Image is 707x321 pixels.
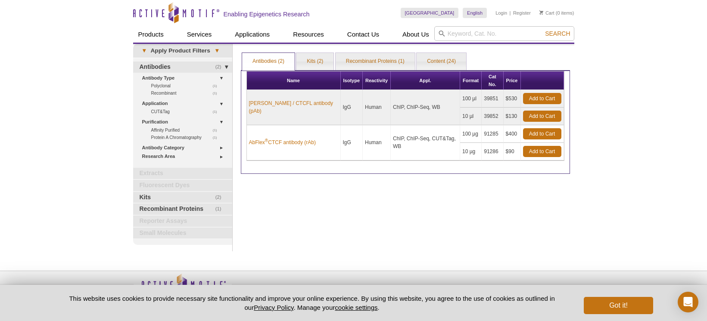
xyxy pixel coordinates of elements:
[54,294,570,312] p: This website uses cookies to provide necessary site functionality and improve your online experie...
[460,90,482,108] td: 100 µl
[242,53,295,70] a: Antibodies (2)
[133,271,232,306] img: Active Motif,
[401,8,459,18] a: [GEOGRAPHIC_DATA]
[151,108,222,115] a: (1)CUT&Tag
[510,8,511,18] li: |
[391,125,460,160] td: ChIP, ChIP-Seq, CUT&Tag, WB
[213,108,222,115] span: (1)
[133,192,232,203] a: (2)Kits
[460,71,482,90] th: Format
[482,108,503,125] td: 39852
[504,90,521,108] td: $530
[133,228,232,239] a: Small Molecules
[296,53,333,70] a: Kits (2)
[133,62,232,73] a: (2)Antibodies
[523,146,561,157] a: Add to Cart
[460,143,482,160] td: 10 µg
[341,71,363,90] th: Isotype
[363,90,391,125] td: Human
[133,26,169,43] a: Products
[678,292,698,312] div: Open Intercom Messenger
[391,71,460,90] th: Appl.
[151,82,222,90] a: (1)Polyclonal
[460,125,482,143] td: 100 µg
[504,143,521,160] td: $90
[504,108,521,125] td: $130
[210,47,224,55] span: ▾
[215,204,226,215] span: (1)
[213,82,222,90] span: (1)
[539,10,543,15] img: Your Cart
[341,125,363,160] td: IgG
[137,47,151,55] span: ▾
[133,180,232,191] a: Fluorescent Dyes
[213,134,222,141] span: (1)
[247,71,341,90] th: Name
[224,10,310,18] h2: Enabling Epigenetics Research
[482,71,503,90] th: Cat No.
[142,99,227,108] a: Application
[482,90,503,108] td: 39851
[133,168,232,179] a: Extracts
[504,71,521,90] th: Price
[341,90,363,125] td: IgG
[542,30,573,37] button: Search
[142,152,227,161] a: Research Area
[142,143,227,152] a: Antibody Category
[151,127,222,134] a: (1)Affinity Purified
[539,10,554,16] a: Cart
[254,304,293,311] a: Privacy Policy
[523,111,561,122] a: Add to Cart
[482,125,503,143] td: 91285
[545,30,570,37] span: Search
[133,216,232,227] a: Reporter Assays
[417,53,466,70] a: Content (24)
[288,26,329,43] a: Resources
[363,71,391,90] th: Reactivity
[249,139,316,146] a: AbFlex®CTCF antibody (rAb)
[539,8,574,18] li: (0 items)
[249,99,338,115] a: [PERSON_NAME] / CTCFL antibody (pAb)
[335,304,377,311] button: cookie settings
[482,143,503,160] td: 91286
[133,44,232,58] a: ▾Apply Product Filters▾
[397,26,434,43] a: About Us
[391,90,460,125] td: ChIP, ChIP-Seq, WB
[151,90,222,97] a: (1)Recombinant
[363,125,391,160] td: Human
[513,10,531,16] a: Register
[523,93,561,104] a: Add to Cart
[463,8,487,18] a: English
[215,192,226,203] span: (2)
[584,297,653,314] button: Got it!
[213,127,222,134] span: (1)
[230,26,275,43] a: Applications
[213,90,222,97] span: (1)
[434,26,574,41] input: Keyword, Cat. No.
[142,74,227,83] a: Antibody Type
[182,26,217,43] a: Services
[504,125,521,143] td: $400
[133,204,232,215] a: (1)Recombinant Proteins
[265,138,268,143] sup: ®
[142,117,227,127] a: Purification
[151,134,222,141] a: (1)Protein A Chromatography
[495,10,507,16] a: Login
[342,26,384,43] a: Contact Us
[336,53,415,70] a: Recombinant Proteins (1)
[523,128,561,139] a: Add to Cart
[215,62,226,73] span: (2)
[460,108,482,125] td: 10 µl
